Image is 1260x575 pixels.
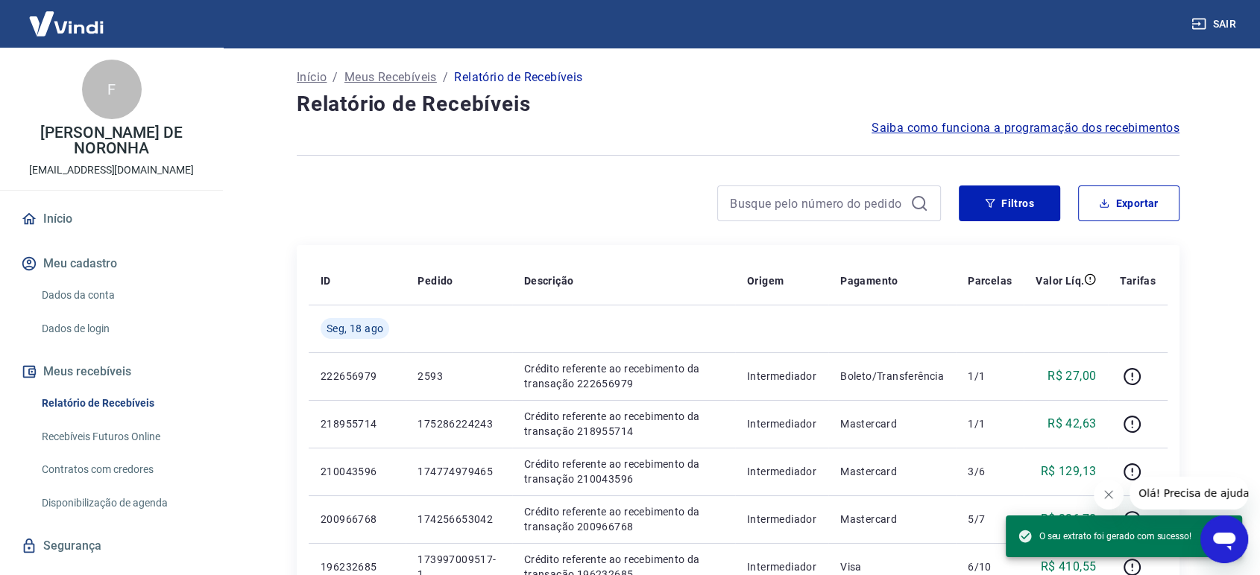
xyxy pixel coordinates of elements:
[840,559,944,574] p: Visa
[9,10,125,22] span: Olá! Precisa de ajuda?
[321,512,394,527] p: 200966768
[840,369,944,384] p: Boleto/Transferência
[840,273,898,288] p: Pagamento
[321,416,394,431] p: 218955714
[1036,273,1084,288] p: Valor Líq.
[454,69,582,86] p: Relatório de Recebíveis
[344,69,437,86] a: Meus Recebíveis
[747,416,816,431] p: Intermediador
[1041,510,1097,528] p: R$ 226,78
[327,321,383,336] span: Seg, 18 ago
[36,488,205,518] a: Disponibilização de agenda
[730,192,904,215] input: Busque pelo número do pedido
[959,185,1060,221] button: Filtros
[524,273,574,288] p: Descrição
[1094,480,1124,509] iframe: Fechar mensagem
[840,512,944,527] p: Mastercard
[418,464,500,479] p: 174774979465
[297,89,1179,119] h4: Relatório de Recebíveis
[747,559,816,574] p: Intermediador
[524,457,723,486] p: Crédito referente ao recebimento da transação 210043596
[747,369,816,384] p: Intermediador
[1018,529,1191,544] span: O seu extrato foi gerado com sucesso!
[968,512,1012,527] p: 5/7
[1078,185,1179,221] button: Exportar
[524,361,723,391] p: Crédito referente ao recebimento da transação 222656979
[321,559,394,574] p: 196232685
[1120,273,1156,288] p: Tarifas
[747,464,816,479] p: Intermediador
[1041,463,1097,480] p: R$ 129,13
[321,369,394,384] p: 222656979
[418,369,500,384] p: 2593
[418,273,453,288] p: Pedido
[36,280,205,311] a: Dados da conta
[36,454,205,485] a: Contratos com credores
[840,416,944,431] p: Mastercard
[36,422,205,452] a: Recebíveis Futuros Online
[297,69,327,86] a: Início
[968,273,1012,288] p: Parcelas
[333,69,338,86] p: /
[747,512,816,527] p: Intermediador
[1048,367,1096,385] p: R$ 27,00
[1048,415,1096,433] p: R$ 42,63
[36,388,205,419] a: Relatório de Recebíveis
[82,60,142,119] div: F
[18,247,205,280] button: Meu cadastro
[747,273,784,288] p: Origem
[18,355,205,388] button: Meus recebíveis
[1188,10,1242,38] button: Sair
[321,273,331,288] p: ID
[1200,515,1248,563] iframe: Botão para abrir a janela de mensagens
[1130,477,1248,509] iframe: Mensagem da empresa
[18,203,205,235] a: Início
[418,416,500,431] p: 175286224243
[12,125,211,156] p: [PERSON_NAME] DE NORONHA
[968,464,1012,479] p: 3/6
[18,1,115,46] img: Vindi
[443,69,448,86] p: /
[524,409,723,439] p: Crédito referente ao recebimento da transação 218955714
[840,464,944,479] p: Mastercard
[18,530,205,562] a: Segurança
[321,464,394,479] p: 210043596
[29,162,194,178] p: [EMAIL_ADDRESS][DOMAIN_NAME]
[968,369,1012,384] p: 1/1
[36,314,205,344] a: Dados de login
[524,504,723,534] p: Crédito referente ao recebimento da transação 200966768
[968,559,1012,574] p: 6/10
[872,119,1179,137] a: Saiba como funciona a programação dos recebimentos
[418,512,500,527] p: 174256653042
[968,416,1012,431] p: 1/1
